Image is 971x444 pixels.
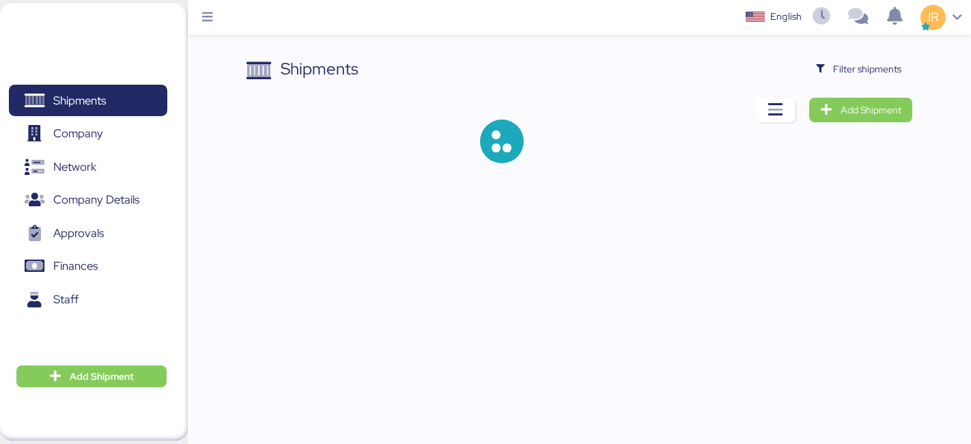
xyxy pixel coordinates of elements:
span: Staff [53,290,79,309]
span: IR [928,8,938,26]
a: Staff [9,283,167,315]
button: Add Shipment [16,365,167,387]
a: Network [9,151,167,182]
span: Network [53,157,96,177]
span: Company Details [53,190,139,210]
button: Filter shipments [805,57,912,81]
div: Shipments [281,57,358,81]
span: Shipments [53,91,106,111]
a: Shipments [9,85,167,116]
span: Add Shipment [841,102,901,118]
span: Company [53,124,103,143]
span: Finances [53,256,98,276]
span: Filter shipments [833,61,901,77]
a: Company Details [9,184,167,216]
a: Company [9,118,167,150]
button: Menu [196,6,219,29]
a: Approvals [9,217,167,249]
a: Finances [9,251,167,282]
span: Approvals [53,223,104,243]
span: Add Shipment [70,368,134,385]
div: English [770,10,802,24]
a: Add Shipment [809,98,912,122]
